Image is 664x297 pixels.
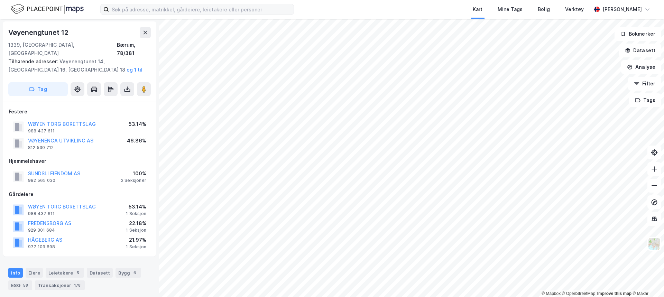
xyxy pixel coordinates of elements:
[597,291,631,296] a: Improve this map
[109,4,294,15] input: Søk på adresse, matrikkel, gårdeiere, leietakere eller personer
[73,282,82,289] div: 178
[9,190,150,198] div: Gårdeiere
[126,203,146,211] div: 53.14%
[74,269,81,276] div: 5
[629,93,661,107] button: Tags
[648,237,661,250] img: Z
[28,128,55,134] div: 988 437 611
[28,145,54,150] div: 812 530 712
[619,44,661,57] button: Datasett
[127,137,146,145] div: 46.86%
[87,268,113,278] div: Datasett
[538,5,550,13] div: Bolig
[498,5,523,13] div: Mine Tags
[565,5,584,13] div: Verktøy
[621,60,661,74] button: Analyse
[615,27,661,41] button: Bokmerker
[116,268,141,278] div: Bygg
[28,178,55,183] div: 982 565 030
[9,157,150,165] div: Hjemmelshaver
[542,291,561,296] a: Mapbox
[28,244,55,250] div: 977 109 698
[129,120,146,128] div: 53.14%
[8,58,59,64] span: Tilhørende adresser:
[26,268,43,278] div: Eiere
[126,219,146,228] div: 22.18%
[11,3,84,15] img: logo.f888ab2527a4732fd821a326f86c7f29.svg
[22,282,29,289] div: 58
[126,236,146,244] div: 21.97%
[8,27,70,38] div: Vøyenengtunet 12
[121,169,146,178] div: 100%
[602,5,642,13] div: [PERSON_NAME]
[121,178,146,183] div: 2 Seksjoner
[628,77,661,91] button: Filter
[562,291,596,296] a: OpenStreetMap
[8,268,23,278] div: Info
[8,41,117,57] div: 1339, [GEOGRAPHIC_DATA], [GEOGRAPHIC_DATA]
[473,5,482,13] div: Kart
[8,82,68,96] button: Tag
[126,211,146,216] div: 1 Seksjon
[8,280,32,290] div: ESG
[126,228,146,233] div: 1 Seksjon
[28,211,55,216] div: 988 437 611
[35,280,85,290] div: Transaksjoner
[46,268,84,278] div: Leietakere
[8,57,145,74] div: Vøyenengtunet 14, [GEOGRAPHIC_DATA] 16, [GEOGRAPHIC_DATA] 18
[28,228,55,233] div: 929 301 684
[629,264,664,297] iframe: Chat Widget
[126,244,146,250] div: 1 Seksjon
[117,41,151,57] div: Bærum, 78/381
[9,108,150,116] div: Festere
[131,269,138,276] div: 6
